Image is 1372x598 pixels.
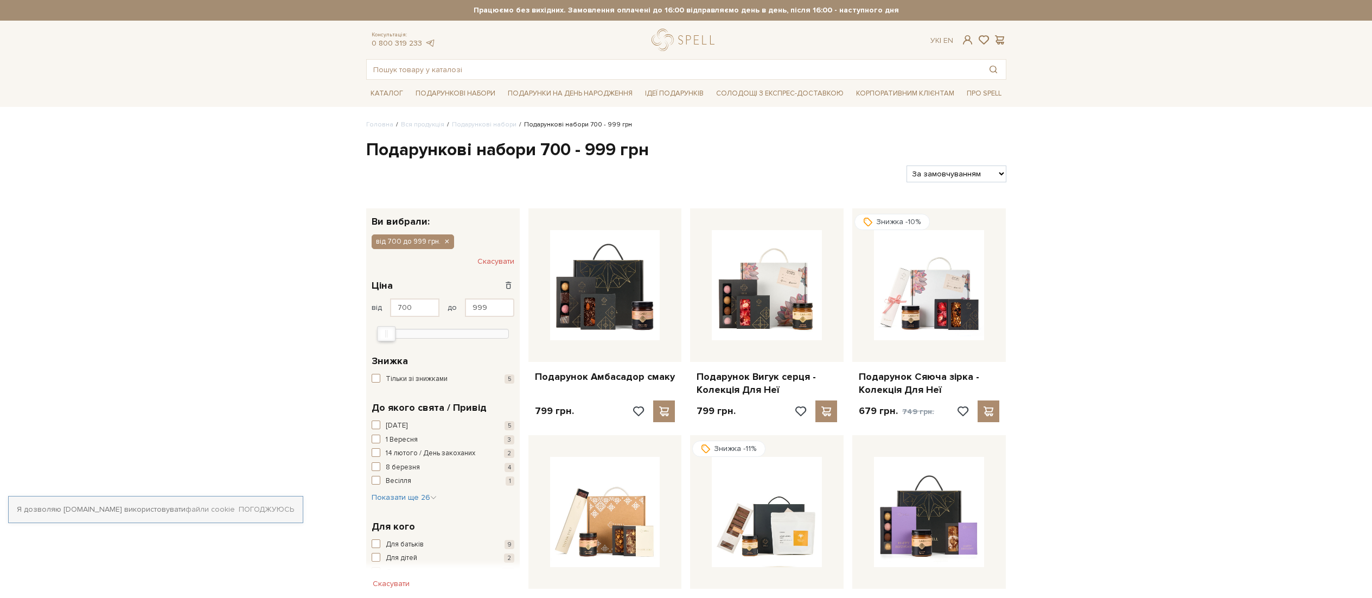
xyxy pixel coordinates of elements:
[697,371,837,396] a: Подарунок Вигук серця - Колекція Для Неї
[366,208,520,226] div: Ви вибрали:
[376,237,441,246] span: від 700 до 999 грн.
[386,435,418,446] span: 1 Вересня
[425,39,436,48] a: telegram
[386,553,417,564] span: Для дітей
[981,60,1006,79] button: Пошук товару у каталозі
[372,448,514,459] button: 14 лютого / День закоханих 2
[372,435,514,446] button: 1 Вересня 3
[504,449,514,458] span: 2
[366,85,407,102] a: Каталог
[943,36,953,45] a: En
[692,441,765,457] div: Знижка -11%
[859,405,934,418] p: 679 грн.
[503,85,637,102] a: Подарунки на День народження
[372,476,514,487] button: Весілля 1
[535,371,675,383] a: Подарунок Амбасадор смаку
[386,448,475,459] span: 14 лютого / День закоханих
[502,568,514,577] span: 12
[372,539,514,550] button: Для батьків 9
[712,84,848,103] a: Солодощі з експрес-доставкою
[448,303,457,313] span: до
[516,120,632,130] li: Подарункові набори 700 - 999 грн
[372,354,408,368] span: Знижка
[367,60,981,79] input: Пошук товару у каталозі
[366,139,1006,162] h1: Подарункові набори 700 - 999 грн
[377,326,395,341] div: Max
[372,493,437,502] span: Показати ще 26
[452,120,516,129] a: Подарункові набори
[372,234,454,249] button: від 700 до 999 грн.
[411,85,500,102] a: Подарункові набори
[930,36,953,46] div: Ук
[505,421,514,430] span: 5
[372,421,514,431] button: [DATE] 5
[465,298,514,317] input: Ціна
[477,253,514,270] button: Скасувати
[386,462,420,473] span: 8 березня
[372,303,382,313] span: від
[859,371,999,396] a: Подарунок Сяюча зірка - Колекція Для Неї
[372,374,514,385] button: Тільки зі знижками 5
[505,463,514,472] span: 4
[386,539,424,550] span: Для батьків
[506,476,514,486] span: 1
[390,298,439,317] input: Ціна
[902,407,934,416] span: 749 грн.
[372,39,422,48] a: 0 800 319 233
[386,374,448,385] span: Тільки зі знижками
[366,120,393,129] a: Головна
[372,492,437,503] button: Показати ще 26
[239,505,294,514] a: Погоджуюсь
[186,505,235,514] a: файли cookie
[372,462,514,473] button: 8 березня 4
[962,85,1006,102] a: Про Spell
[504,435,514,444] span: 3
[372,567,514,578] button: Для друзів 12
[372,400,487,415] span: До якого свята / Привід
[504,554,514,563] span: 2
[372,553,514,564] button: Для дітей 2
[505,540,514,549] span: 9
[386,476,411,487] span: Весілля
[366,5,1006,15] strong: Працюємо без вихідних. Замовлення оплачені до 16:00 відправляємо день в день, після 16:00 - насту...
[386,421,407,431] span: [DATE]
[652,29,719,51] a: logo
[940,36,941,45] span: |
[372,278,393,293] span: Ціна
[366,575,416,593] button: Скасувати
[401,120,444,129] a: Вся продукція
[697,405,736,417] p: 799 грн.
[852,85,959,102] a: Корпоративним клієнтам
[9,505,303,514] div: Я дозволяю [DOMAIN_NAME] використовувати
[386,567,421,578] span: Для друзів
[505,374,514,384] span: 5
[641,85,708,102] a: Ідеї подарунків
[372,519,415,534] span: Для кого
[535,405,574,417] p: 799 грн.
[854,214,930,230] div: Знижка -10%
[372,31,436,39] span: Консультація:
